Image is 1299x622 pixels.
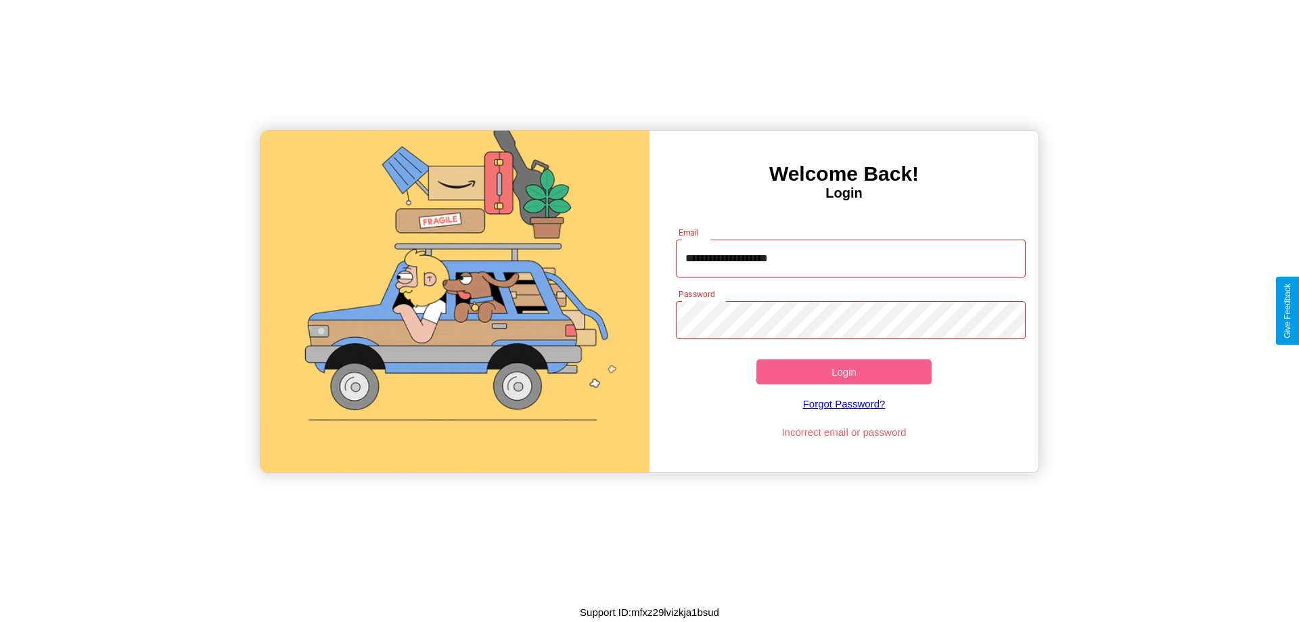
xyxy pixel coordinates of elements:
div: Give Feedback [1283,284,1292,338]
button: Login [756,359,932,384]
img: gif [260,131,649,472]
p: Support ID: mfxz29lvizkja1bsud [580,603,719,621]
p: Incorrect email or password [669,423,1020,441]
a: Forgot Password? [669,384,1020,423]
h3: Welcome Back! [649,162,1039,185]
label: Password [679,288,714,300]
label: Email [679,227,700,238]
h4: Login [649,185,1039,201]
